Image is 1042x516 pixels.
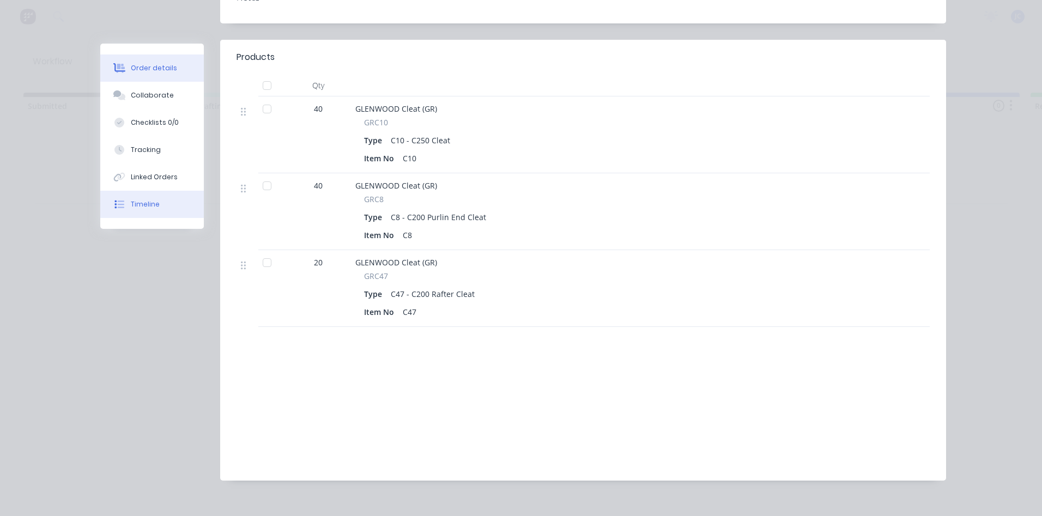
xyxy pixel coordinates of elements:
div: Type [364,286,386,302]
div: Type [364,209,386,225]
div: Item No [364,304,398,320]
div: Linked Orders [131,172,178,182]
button: Tracking [100,136,204,163]
div: Type [364,132,386,148]
button: Linked Orders [100,163,204,191]
div: C8 [398,227,416,243]
span: GRC10 [364,117,388,128]
div: Checklists 0/0 [131,118,179,128]
div: C47 [398,304,421,320]
div: Item No [364,150,398,166]
div: C8 - C200 Purlin End Cleat [386,209,490,225]
div: C10 - C250 Cleat [386,132,455,148]
button: Timeline [100,191,204,218]
span: 40 [314,180,323,191]
div: Qty [286,75,351,96]
div: Products [237,51,275,64]
button: Checklists 0/0 [100,109,204,136]
div: Tracking [131,145,161,155]
span: GRC47 [364,270,388,282]
div: Collaborate [131,90,174,100]
div: C47 - C200 Rafter Cleat [386,286,479,302]
span: 40 [314,103,323,114]
span: GLENWOOD Cleat (GR) [355,257,437,268]
div: C10 [398,150,421,166]
span: GRC8 [364,193,384,205]
button: Collaborate [100,82,204,109]
div: Item No [364,227,398,243]
span: 20 [314,257,323,268]
span: GLENWOOD Cleat (GR) [355,104,437,114]
div: Order details [131,63,177,73]
button: Order details [100,54,204,82]
span: GLENWOOD Cleat (GR) [355,180,437,191]
div: Timeline [131,199,160,209]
